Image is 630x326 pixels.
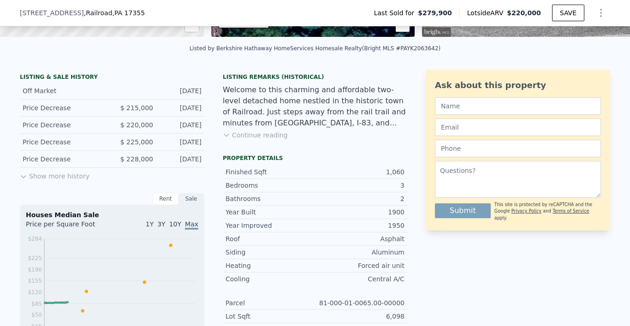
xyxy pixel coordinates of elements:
[552,5,584,21] button: SAVE
[178,193,204,205] div: Sale
[315,207,404,217] div: 1900
[120,155,153,163] span: $ 228,000
[315,312,404,321] div: 6,098
[507,9,541,17] span: $220,000
[315,298,404,308] div: 81-000-01-0065.00-00000
[315,261,404,270] div: Forced air unit
[226,181,315,190] div: Bedrooms
[435,119,601,136] input: Email
[120,104,153,112] span: $ 215,000
[223,154,407,162] div: Property details
[160,154,202,164] div: [DATE]
[113,9,145,17] span: , PA 17355
[23,86,105,95] div: Off Market
[226,194,315,203] div: Bathrooms
[160,120,202,130] div: [DATE]
[435,97,601,115] input: Name
[28,267,42,273] tspan: $190
[511,208,541,213] a: Privacy Policy
[84,8,145,18] span: , Railroad
[315,234,404,243] div: Asphalt
[226,274,315,284] div: Cooling
[160,137,202,147] div: [DATE]
[28,289,42,296] tspan: $120
[157,220,165,228] span: 3Y
[226,234,315,243] div: Roof
[226,167,315,177] div: Finished Sqft
[226,248,315,257] div: Siding
[494,202,601,221] div: This site is protected by reCAPTCHA and the Google and apply.
[23,120,105,130] div: Price Decrease
[435,140,601,157] input: Phone
[226,261,315,270] div: Heating
[28,278,42,284] tspan: $155
[226,312,315,321] div: Lot Sqft
[315,248,404,257] div: Aluminum
[28,236,42,242] tspan: $284
[315,274,404,284] div: Central A/C
[315,221,404,230] div: 1950
[120,121,153,129] span: $ 220,000
[23,137,105,147] div: Price Decrease
[160,86,202,95] div: [DATE]
[26,219,112,234] div: Price per Square Foot
[185,220,198,230] span: Max
[190,45,441,52] div: Listed by Berkshire Hathaway HomeServices Homesale Realty (Bright MLS #PAYK2063642)
[28,255,42,261] tspan: $225
[315,181,404,190] div: 3
[23,154,105,164] div: Price Decrease
[31,301,42,307] tspan: $85
[467,8,507,18] span: Lotside ARV
[226,221,315,230] div: Year Improved
[23,103,105,113] div: Price Decrease
[20,73,204,83] div: LISTING & SALE HISTORY
[315,167,404,177] div: 1,060
[223,130,288,140] button: Continue reading
[435,203,491,218] button: Submit
[223,84,407,129] div: Welcome to this charming and affordable two-level detached home nestled in the historic town of R...
[153,193,178,205] div: Rent
[26,210,198,219] div: Houses Median Sale
[226,298,315,308] div: Parcel
[223,73,407,81] div: Listing Remarks (Historical)
[169,220,181,228] span: 10Y
[120,138,153,146] span: $ 225,000
[435,79,601,92] div: Ask about this property
[315,194,404,203] div: 2
[146,220,154,228] span: 1Y
[20,8,84,18] span: [STREET_ADDRESS]
[160,103,202,113] div: [DATE]
[374,8,418,18] span: Last Sold for
[418,8,452,18] span: $279,900
[31,312,42,318] tspan: $50
[592,4,610,22] button: Show Options
[553,208,589,213] a: Terms of Service
[226,207,315,217] div: Year Built
[20,168,89,181] button: Show more history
